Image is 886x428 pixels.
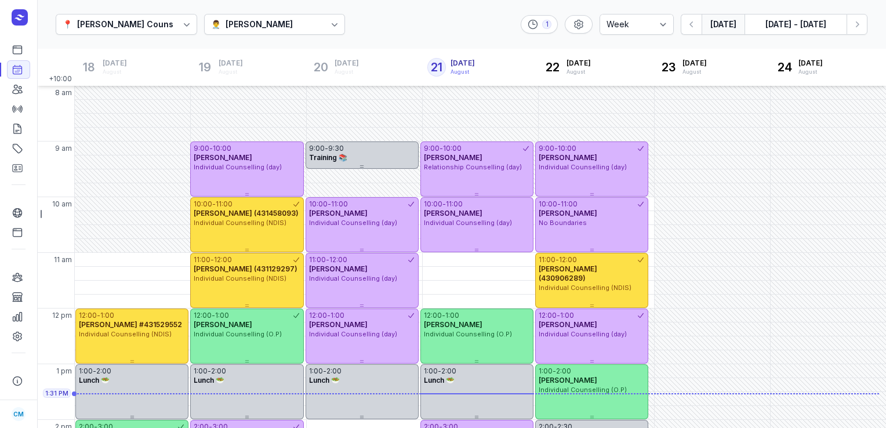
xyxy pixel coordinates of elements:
div: 2:00 [326,367,342,376]
button: [DATE] [702,14,745,35]
div: 12:00 [424,311,442,320]
div: - [323,367,326,376]
div: - [97,311,100,320]
span: [DATE] [335,59,359,68]
div: 18 [79,58,98,77]
div: - [210,255,214,264]
div: 12:00 [559,255,577,264]
div: 11:00 [194,255,210,264]
span: [PERSON_NAME] [194,153,252,162]
div: 2:00 [441,367,456,376]
div: 22 [543,58,562,77]
div: 11:00 [446,200,463,209]
div: 1:00 [560,311,574,320]
div: - [442,200,446,209]
div: 1:00 [539,367,553,376]
div: 12:00 [329,255,347,264]
div: August [335,68,359,76]
div: August [219,68,243,76]
div: - [555,255,559,264]
div: 12:00 [214,255,232,264]
span: 1 pm [56,367,72,376]
span: [DATE] [103,59,127,68]
span: Individual Counselling (day) [424,219,512,227]
div: 2:00 [211,367,226,376]
div: 1:00 [79,367,93,376]
div: 10:00 [539,200,557,209]
div: 23 [659,58,678,77]
span: 10 am [52,200,72,209]
div: - [208,367,211,376]
div: 1:00 [100,311,114,320]
div: 👨‍⚕️ [211,17,221,31]
span: Individual Counselling (day) [309,330,397,338]
div: 9:00 [194,144,209,153]
span: [DATE] [451,59,475,68]
div: 📍 [63,17,72,31]
span: 8 am [55,88,72,97]
div: 12:00 [309,311,327,320]
span: Individual Counselling (NDIS) [194,274,286,282]
span: CM [13,407,24,421]
div: - [557,200,561,209]
div: 24 [775,58,794,77]
div: 1:00 [331,311,344,320]
div: 19 [195,58,214,77]
span: +10:00 [49,74,74,86]
span: 11 am [54,255,72,264]
span: Training 📚 [309,153,347,162]
div: - [212,311,215,320]
div: - [553,367,556,376]
span: [PERSON_NAME] [309,209,368,217]
div: - [554,144,558,153]
span: Individual Counselling (day) [194,163,282,171]
div: [PERSON_NAME] Counselling [77,17,196,31]
div: 1:00 [194,367,208,376]
span: [PERSON_NAME] [309,320,368,329]
div: 11:00 [331,200,348,209]
div: 9:00 [539,144,554,153]
div: 12:00 [539,311,557,320]
div: - [325,144,328,153]
span: [PERSON_NAME] (430906289) [539,264,597,282]
span: [DATE] [682,59,707,68]
div: 9:30 [328,144,344,153]
div: 9:00 [309,144,325,153]
span: [DATE] [567,59,591,68]
div: 10:00 [443,144,462,153]
div: 1:00 [445,311,459,320]
span: Lunch 🥗 [424,376,455,385]
div: - [557,311,560,320]
div: August [103,68,127,76]
span: 9 am [55,144,72,153]
div: [PERSON_NAME] [226,17,293,31]
div: 2:00 [96,367,111,376]
span: Individual Counselling (day) [309,274,397,282]
span: Individual Counselling (O.P) [194,330,282,338]
div: - [442,311,445,320]
div: 11:00 [309,255,326,264]
span: Individual Counselling (day) [539,163,627,171]
div: August [567,68,591,76]
div: 10:00 [558,144,576,153]
span: [PERSON_NAME] [539,376,597,385]
button: [DATE] - [DATE] [745,14,847,35]
div: - [438,367,441,376]
span: [PERSON_NAME] #431529552 [79,320,182,329]
div: 12:00 [79,311,97,320]
div: 9:00 [424,144,440,153]
div: 11:00 [216,200,233,209]
span: Relationship Counselling (day) [424,163,522,171]
span: [PERSON_NAME] [539,209,597,217]
span: Individual Counselling (O.P) [424,330,512,338]
div: - [326,255,329,264]
span: Lunch 🥗 [194,376,224,385]
span: 1:31 PM [45,389,68,398]
span: Individual Counselling (NDIS) [79,330,172,338]
div: August [682,68,707,76]
div: 10:00 [424,200,442,209]
div: 11:00 [539,255,555,264]
div: August [451,68,475,76]
span: Lunch 🥗 [79,376,110,385]
div: - [93,367,96,376]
